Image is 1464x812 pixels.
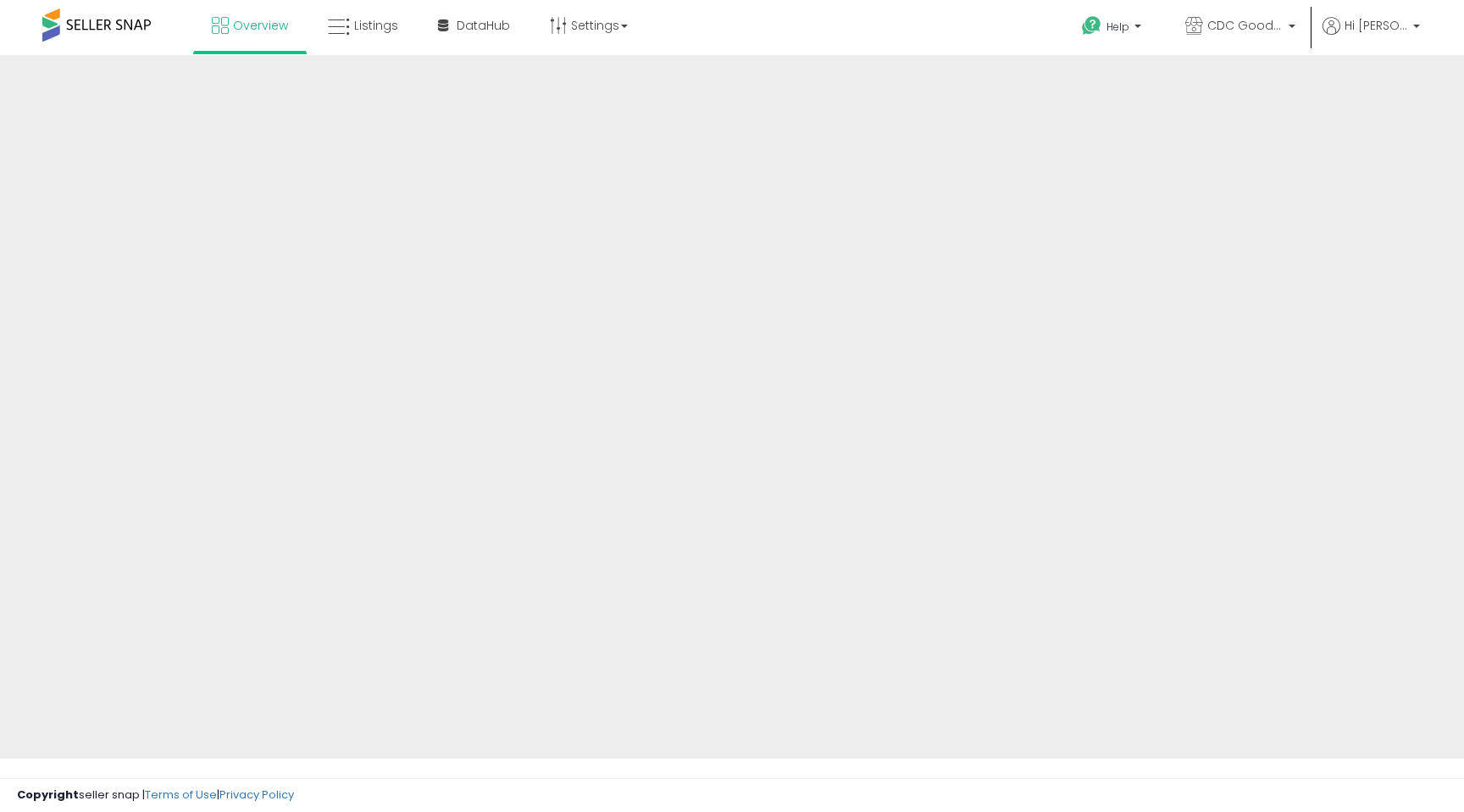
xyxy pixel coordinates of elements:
span: Help [1106,19,1129,34]
span: Hi [PERSON_NAME] [1345,17,1408,34]
a: Hi [PERSON_NAME] [1323,17,1420,55]
a: Help [1068,3,1158,55]
span: DataHub [457,17,510,34]
span: CDC Goods Co. [1207,17,1284,34]
span: Listings [354,17,398,34]
i: Get Help [1081,15,1102,36]
span: Overview [233,17,288,34]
